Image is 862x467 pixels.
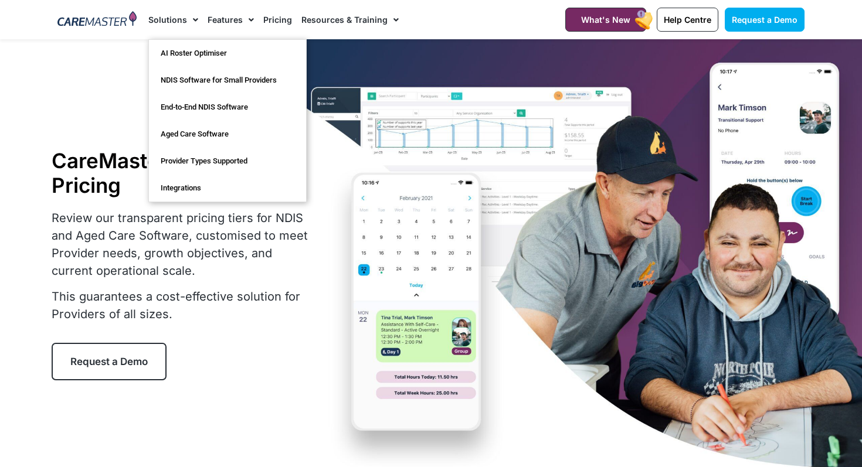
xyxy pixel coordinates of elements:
a: Aged Care Software [149,121,306,148]
a: Request a Demo [725,8,805,32]
a: NDIS Software for Small Providers [149,67,306,94]
a: Request a Demo [52,343,167,380]
span: Help Centre [664,15,711,25]
a: Integrations [149,175,306,202]
p: This guarantees a cost-effective solution for Providers of all sizes. [52,288,315,323]
h1: CareMaster Platform Pricing [52,148,315,197]
span: Request a Demo [70,356,148,367]
img: CareMaster Logo [57,11,137,29]
a: What's New [565,8,646,32]
p: Review our transparent pricing tiers for NDIS and Aged Care Software, customised to meet Provider... [52,209,315,279]
span: What's New [581,15,630,25]
a: Help Centre [657,8,718,32]
a: Provider Types Supported [149,148,306,175]
a: End-to-End NDIS Software [149,94,306,121]
ul: Solutions [148,39,307,202]
span: Request a Demo [732,15,797,25]
a: AI Roster Optimiser [149,40,306,67]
